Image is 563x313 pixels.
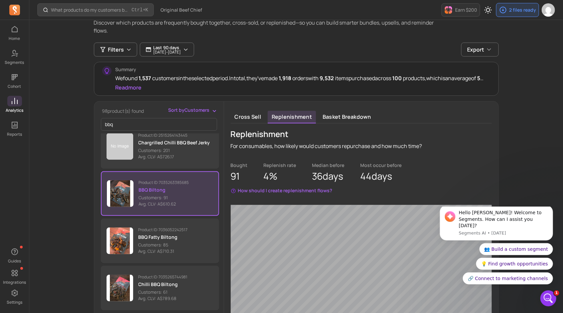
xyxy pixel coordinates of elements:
button: Toggle dark mode [481,3,495,17]
p: Message from Segments AI, sent 5w ago [29,24,118,30]
div: We found customers in the selected period. In total, they've made orders with items purchased acr... [116,74,490,82]
li: Select a product from the list on the left [16,67,123,73]
button: Quick reply: 🔗 Connect to marketing channels [33,66,123,78]
img: Product image [107,133,133,160]
textarea: Message… [6,199,128,210]
span: Filters [108,46,124,54]
p: For consumables, how likely would customers repurchase and how much time? [231,142,422,150]
img: avatar [542,3,555,17]
p: Most occur before [361,162,402,169]
p: Product ID: 2515264143445 [139,133,210,138]
button: Product ID:7035265744981Chilli BBQ BiltongCustomers: 61 Avg. CLV: A$789.68 [101,266,219,310]
div: Hello [PERSON_NAME]! Welcome to Segments. How can I assist you [DATE]? [29,3,118,23]
p: Avg. CLV: A$710.31 [139,248,188,255]
p: Replenishment [231,129,422,139]
div: Both methods help you measure how many customers come back to repurchase a product, giving you in... [11,159,123,185]
a: Product Cohort, Repeat purchase [16,130,111,141]
p: Discover which products are frequently bought together, cross-sold, or replenished—so you can bui... [94,19,436,35]
p: 4% [264,170,296,182]
button: Product ID:7036052242517BBQ Fatty BiltongCustomers: 85 Avg. CLV: A$710.31 [101,219,219,263]
a: Source reference 11884524: [73,151,78,156]
p: Analytics [6,108,23,113]
p: Replenish rate [264,162,296,169]
p: Earn $200 [455,7,477,13]
span: + [132,6,148,13]
p: Customers: 201 [139,147,210,154]
a: Replenishment [268,111,316,123]
p: Integrations [3,280,26,285]
span: 5 [476,75,484,82]
button: Sort byCustomers [168,107,218,113]
p: Summary [116,66,490,73]
button: How should I create replenishment flows? [231,187,333,194]
div: Did that answer your question? [11,194,84,201]
span: 98 product(s) found [102,108,144,114]
p: BBQ Biltong [139,187,189,193]
button: Earn $200 [441,3,480,17]
li: Go to Analytics > [16,59,123,65]
span: 1 [554,290,559,296]
li: Click the tab on the right panel [16,75,123,87]
span: Original Beef Chief [160,7,202,13]
b: "Replenishment" [36,75,80,80]
img: Profile image for Segments AI [19,4,30,14]
button: Quick reply: 💡 Find growth opportunities [46,51,123,63]
li: Go to Analytics > tab [16,129,123,142]
p: The team can also help [32,8,83,15]
a: Cross sell [231,111,265,123]
div: To see reorder rates for products, you have two main options: [11,26,123,39]
button: Product ID:7035263385685BBQ BiltongCustomers: 91 Avg. CLV: A$610.62 [101,171,219,216]
p: Product ID: 7036052242517 [139,227,188,233]
span: 9,532 [319,75,335,82]
b: Option 2: Product Cohort (Repeat Purchase) [11,113,99,125]
p: 2 files ready [509,7,536,13]
p: Last 90 days [153,45,181,50]
a: Source reference 11828385: [30,82,35,87]
img: Product image [107,275,133,301]
button: Upload attachment [32,213,37,218]
span: Export [467,46,484,54]
button: Send a message… [114,210,125,221]
p: Avg. CLV: A$610.62 [139,201,189,208]
button: Guides [7,245,22,265]
span: 1,918 [278,75,293,82]
p: 91 [231,170,248,182]
p: Cohort [8,84,21,89]
span: 100 [392,75,403,82]
button: Start recording [42,213,48,218]
p: Avg. CLV: A$726.17 [139,154,210,160]
button: go back [4,3,17,15]
span: Sort by Customers [168,107,210,113]
iframe: Intercom live chat [540,290,556,306]
p: Guides [8,258,21,264]
b: Repeat Rate [61,144,94,149]
div: Segments AI says… [5,190,128,219]
div: Close [117,3,129,15]
input: search product [101,118,217,131]
p: What products do my customers buy in the same order? [51,7,129,13]
p: Chargrilled Chilli BBQ Beef Jerky [139,139,210,146]
p: Chilli BBQ Biltong [139,281,188,288]
button: Home [104,3,117,15]
button: Export [461,43,499,57]
a: Product relations [56,59,96,65]
button: Emoji picker [10,213,16,218]
button: 2 files ready [496,3,539,17]
p: Customers: 91 [139,195,189,201]
div: This shows you the replenish rate (% of buyers who bought it again) and the total number of repea... [11,90,123,110]
h1: Segments AI [32,3,66,8]
p: Avg. CLV: A$789.68 [139,295,188,302]
button: Filters [94,43,137,57]
p: Settings [7,300,22,305]
p: Median before [312,162,345,169]
img: Profile image for Segments AI [15,5,26,15]
b: Option 1: Product Relations (Replenishment Rate) [11,43,84,55]
p: [DATE] - [DATE] [153,50,181,54]
p: 36 days [312,170,345,182]
div: To see reorder rates for products, you have two main options:Option 1: Product Relations (Repleni... [5,22,128,190]
p: Customers: 61 [139,289,188,296]
button: Last 90 days[DATE]-[DATE] [140,43,194,57]
p: Reports [7,132,22,137]
p: Segments [5,60,24,65]
kbd: K [145,7,148,13]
